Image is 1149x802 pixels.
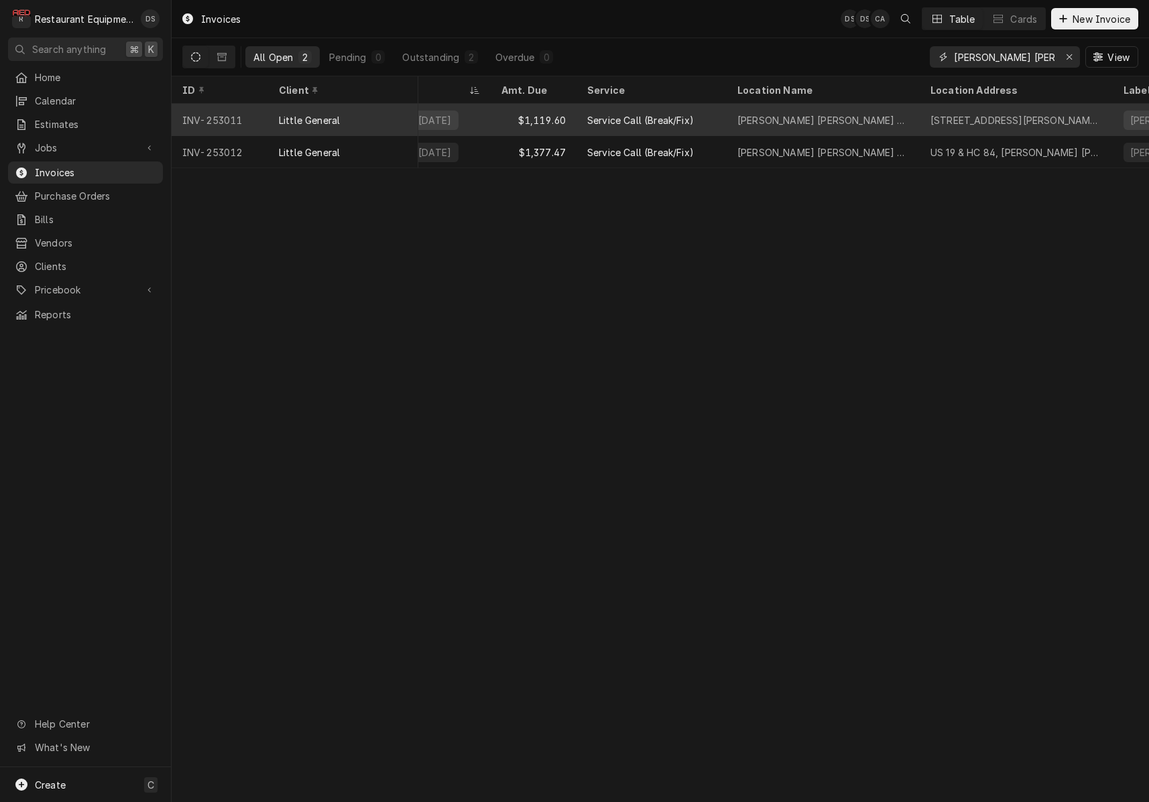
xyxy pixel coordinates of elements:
[12,9,31,28] div: R
[383,83,467,97] div: Status
[8,185,163,207] a: Purchase Orders
[35,283,136,297] span: Pricebook
[182,83,255,97] div: ID
[587,83,713,97] div: Service
[35,259,156,273] span: Clients
[8,232,163,254] a: Vendors
[895,8,916,29] button: Open search
[8,255,163,277] a: Clients
[35,717,155,731] span: Help Center
[35,141,136,155] span: Jobs
[855,9,874,28] div: DS
[587,145,694,159] div: Service Call (Break/Fix)
[279,83,405,97] div: Client
[35,12,133,26] div: Restaurant Equipment Diagnostics
[172,104,268,136] div: INV-253011
[8,137,163,159] a: Go to Jobs
[35,70,156,84] span: Home
[587,113,694,127] div: Service Call (Break/Fix)
[8,279,163,301] a: Go to Pricebook
[8,90,163,112] a: Calendar
[855,9,874,28] div: Derek Stewart's Avatar
[841,9,859,28] div: Derek Stewart's Avatar
[737,83,906,97] div: Location Name
[949,12,975,26] div: Table
[279,113,340,127] div: Little General
[329,50,366,64] div: Pending
[737,113,909,127] div: [PERSON_NAME] [PERSON_NAME] # 2420
[147,778,154,792] span: C
[35,189,156,203] span: Purchase Orders
[1051,8,1138,29] button: New Invoice
[148,42,154,56] span: K
[172,136,268,168] div: INV-253012
[1059,46,1080,68] button: Erase input
[8,161,163,184] a: Invoices
[491,136,577,168] div: $1,377.47
[279,145,340,159] div: Little General
[8,208,163,230] a: Bills
[491,104,577,136] div: $1,119.60
[35,117,156,131] span: Estimates
[930,145,1102,159] div: US 19 & HC 84, [PERSON_NAME] [PERSON_NAME], WV 25846
[871,9,890,28] div: CA
[841,9,859,28] div: DS
[402,50,459,64] div: Outstanding
[8,713,163,735] a: Go to Help Center
[32,42,106,56] span: Search anything
[129,42,139,56] span: ⌘
[35,740,155,754] span: What's New
[954,46,1054,68] input: Keyword search
[871,9,890,28] div: Chrissy Adams's Avatar
[1010,12,1037,26] div: Cards
[1085,46,1138,68] button: View
[35,308,156,322] span: Reports
[12,9,31,28] div: Restaurant Equipment Diagnostics's Avatar
[495,50,534,64] div: Overdue
[501,83,563,97] div: Amt. Due
[8,736,163,758] a: Go to What's New
[396,145,453,159] div: Due [DATE]
[35,779,66,791] span: Create
[8,38,163,61] button: Search anything⌘K
[141,9,160,28] div: Derek Stewart's Avatar
[1070,12,1133,26] span: New Invoice
[467,50,475,64] div: 2
[35,165,156,180] span: Invoices
[374,50,382,64] div: 0
[301,50,309,64] div: 2
[35,94,156,108] span: Calendar
[35,212,156,226] span: Bills
[35,236,156,250] span: Vendors
[396,113,453,127] div: Due [DATE]
[8,113,163,135] a: Estimates
[930,113,1102,127] div: [STREET_ADDRESS][PERSON_NAME][PERSON_NAME]
[1105,50,1132,64] span: View
[737,145,909,159] div: [PERSON_NAME] [PERSON_NAME] Subway
[8,66,163,88] a: Home
[542,50,550,64] div: 0
[8,304,163,326] a: Reports
[930,83,1099,97] div: Location Address
[141,9,160,28] div: DS
[253,50,293,64] div: All Open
